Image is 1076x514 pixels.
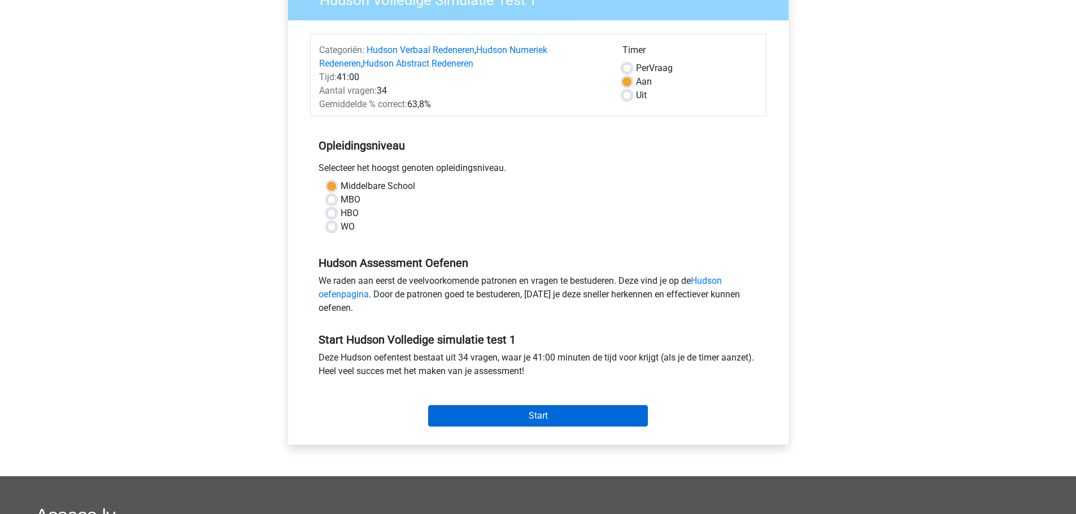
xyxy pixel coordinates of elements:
[341,207,359,220] label: HBO
[622,43,757,61] div: Timer
[310,274,766,319] div: We raden aan eerst de veelvoorkomende patronen en vragen te bestuderen. Deze vind je op de . Door...
[311,43,614,71] div: , ,
[636,63,649,73] span: Per
[341,179,415,193] label: Middelbare School
[310,351,766,383] div: Deze Hudson oefentest bestaat uit 34 vragen, waar je 41:00 minuten de tijd voor krijgt (als je de...
[363,58,473,69] a: Hudson Abstract Redeneren
[311,98,614,111] div: 63,8%
[319,256,758,270] h5: Hudson Assessment Oefenen
[319,45,364,55] span: Categoriën:
[636,61,673,75] label: Vraag
[428,405,648,427] input: Start
[310,161,766,179] div: Selecteer het hoogst genoten opleidingsniveau.
[636,75,652,89] label: Aan
[319,45,547,69] a: Hudson Numeriek Redeneren
[311,84,614,98] div: 34
[341,220,355,234] label: WO
[636,89,647,102] label: Uit
[319,333,758,346] h5: Start Hudson Volledige simulatie test 1
[311,71,614,84] div: 41:00
[341,193,360,207] label: MBO
[367,45,474,55] a: Hudson Verbaal Redeneren
[319,134,758,157] h5: Opleidingsniveau
[319,72,337,82] span: Tijd:
[319,99,407,109] span: Gemiddelde % correct:
[319,85,377,96] span: Aantal vragen:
